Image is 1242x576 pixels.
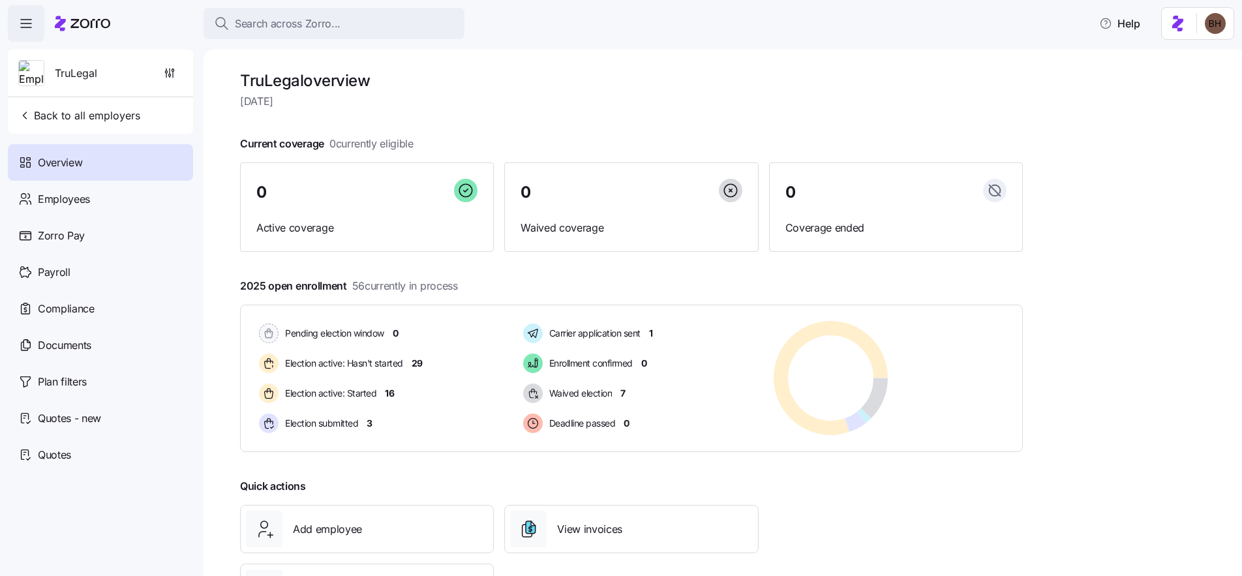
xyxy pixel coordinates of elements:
span: Current coverage [240,136,414,152]
span: Documents [38,337,91,354]
span: 0 currently eligible [329,136,414,152]
span: Election active: Hasn't started [281,357,403,370]
span: Compliance [38,301,95,317]
span: Add employee [293,521,362,538]
span: Carrier application sent [545,327,641,340]
span: 3 [367,417,372,430]
a: Quotes - new [8,400,193,436]
span: 0 [521,185,531,200]
span: 0 [393,327,399,340]
img: Employer logo [19,61,44,87]
span: Zorro Pay [38,228,85,244]
button: Help [1089,10,1151,37]
span: Help [1099,16,1140,31]
span: Active coverage [256,220,477,236]
span: 56 currently in process [352,278,458,294]
span: Plan filters [38,374,87,390]
button: Search across Zorro... [204,8,464,39]
button: Back to all employers [13,102,145,129]
span: 16 [385,387,394,400]
span: TruLegal [55,65,97,82]
span: Employees [38,191,90,207]
img: c3c218ad70e66eeb89914ccc98a2927c [1205,13,1226,34]
span: 0 [256,185,267,200]
a: Quotes [8,436,193,473]
span: Election submitted [281,417,358,430]
span: Quick actions [240,478,306,494]
span: View invoices [557,521,622,538]
a: Payroll [8,254,193,290]
span: Deadline passed [545,417,616,430]
span: 0 [641,357,647,370]
span: Waived coverage [521,220,742,236]
span: Back to all employers [18,108,140,123]
a: Employees [8,181,193,217]
span: Coverage ended [785,220,1007,236]
span: [DATE] [240,93,1023,110]
span: Enrollment confirmed [545,357,633,370]
span: 1 [649,327,653,340]
span: 0 [624,417,629,430]
span: Search across Zorro... [235,16,341,32]
span: 29 [412,357,423,370]
span: Quotes [38,447,71,463]
span: Payroll [38,264,70,280]
a: Compliance [8,290,193,327]
span: Pending election window [281,327,384,340]
a: Zorro Pay [8,217,193,254]
span: Overview [38,155,82,171]
span: 0 [785,185,796,200]
a: Documents [8,327,193,363]
a: Overview [8,144,193,181]
span: Quotes - new [38,410,101,427]
h1: TruLegal overview [240,70,1023,91]
a: Plan filters [8,363,193,400]
span: 2025 open enrollment [240,278,458,294]
span: Election active: Started [281,387,376,400]
span: Waived election [545,387,613,400]
span: 7 [620,387,626,400]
